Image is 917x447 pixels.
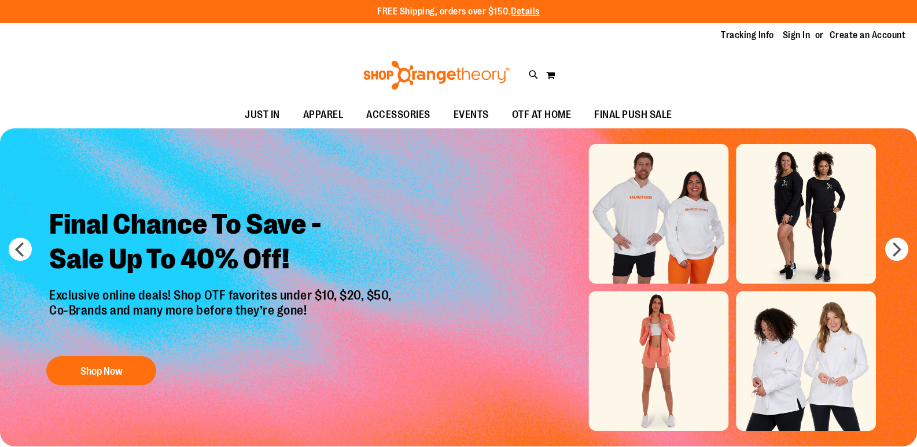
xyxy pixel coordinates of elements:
span: OTF AT HOME [512,102,572,128]
a: APPAREL [292,102,355,128]
a: Final Chance To Save -Sale Up To 40% Off! Exclusive online deals! Shop OTF favorites under $10, $... [40,198,403,391]
a: FINAL PUSH SALE [583,102,684,128]
img: Shop Orangetheory [362,61,511,90]
span: EVENTS [454,102,489,128]
span: ACCESSORIES [366,102,430,128]
p: FREE Shipping, orders over $150. [377,5,540,19]
a: EVENTS [442,102,500,128]
h2: Final Chance To Save - Sale Up To 40% Off! [40,198,403,288]
span: APPAREL [303,102,344,128]
a: Create an Account [830,29,906,42]
a: JUST IN [233,102,292,128]
button: next [885,238,908,261]
a: ACCESSORIES [355,102,442,128]
span: JUST IN [245,102,280,128]
span: FINAL PUSH SALE [594,102,672,128]
a: OTF AT HOME [500,102,583,128]
a: Sign In [783,29,811,42]
button: Shop Now [46,356,156,385]
button: prev [9,238,32,261]
a: Tracking Info [721,29,774,42]
p: Exclusive online deals! Shop OTF favorites under $10, $20, $50, Co-Brands and many more before th... [40,288,403,345]
a: Details [511,6,540,17]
